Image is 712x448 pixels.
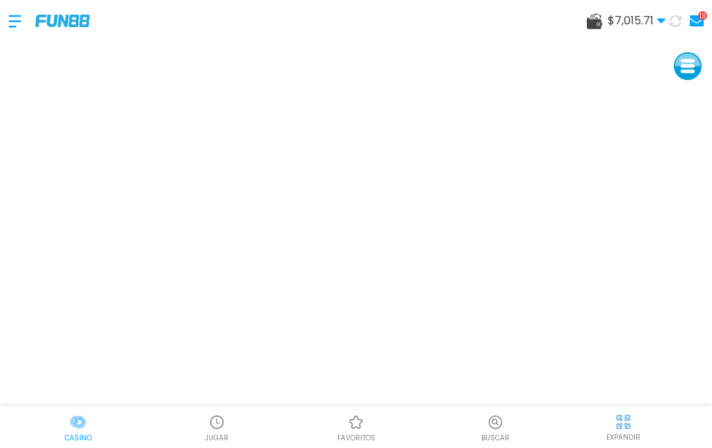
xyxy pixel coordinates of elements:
p: JUGAR [205,433,229,443]
button: Buscar [426,412,565,443]
a: Casino FavoritosCasino Favoritosfavoritos [286,412,426,443]
p: Casino [65,433,92,443]
img: Casino Favoritos [348,414,364,431]
span: $ 7,015.71 [608,13,665,29]
p: favoritos [337,433,375,443]
p: Buscar [481,433,510,443]
p: EXPANDIR [606,432,640,442]
a: 13 [686,11,704,31]
img: Casino Jugar [209,414,225,431]
div: 13 [698,11,707,20]
img: hide [615,413,632,431]
img: Company Logo [35,15,90,26]
a: Casino JugarCasino JugarJUGAR [147,412,286,443]
a: CasinoCasinoCasino [8,412,147,443]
